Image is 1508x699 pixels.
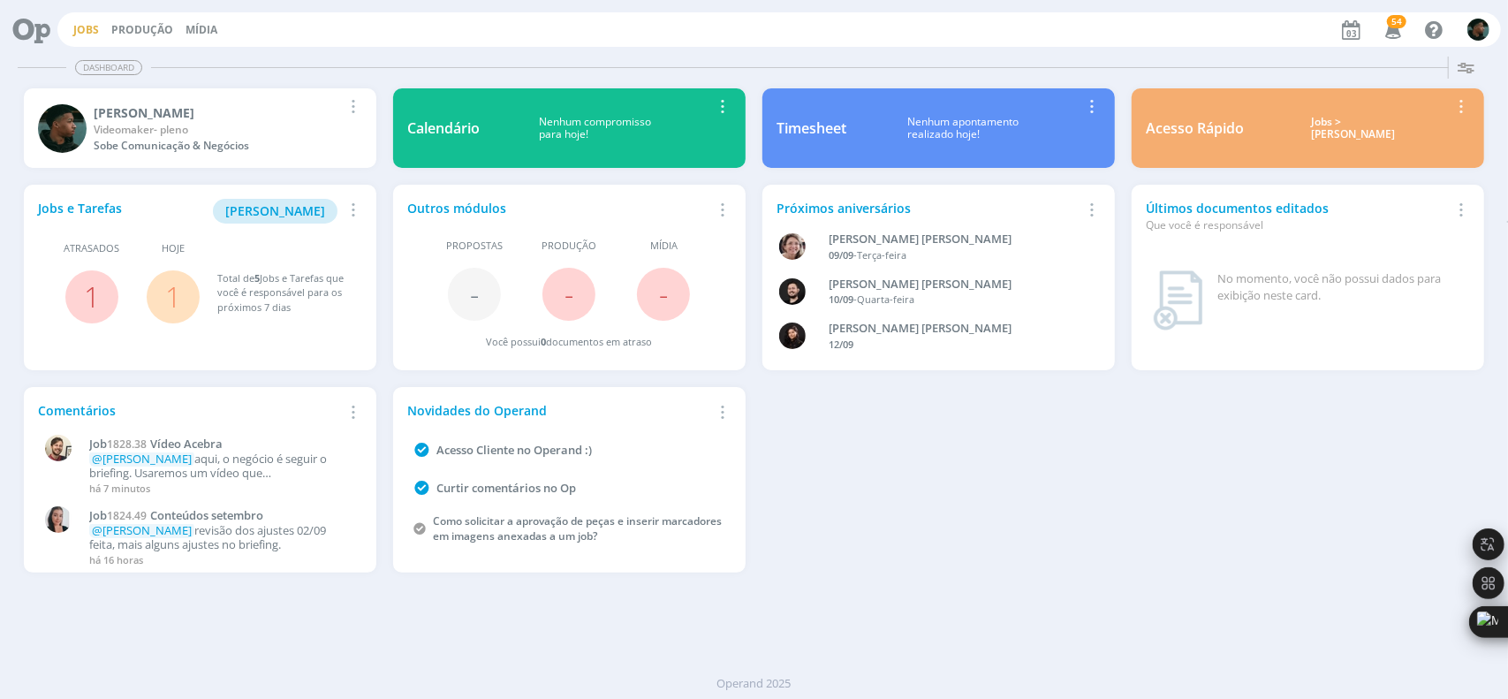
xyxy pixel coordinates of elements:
[407,199,710,217] div: Outros módulos
[162,241,185,256] span: Hoje
[1217,270,1463,305] div: No momento, você não possui dados para exibição neste card.
[829,293,1077,308] div: -
[45,506,72,533] img: C
[89,452,353,480] p: aqui, o negócio é seguir o briefing. Usaremos um vídeo que [PERSON_NAME] existe, porém tirando um...
[92,451,192,467] span: @[PERSON_NAME]
[1146,217,1449,233] div: Que você é responsável
[107,508,147,523] span: 1824.49
[89,482,150,495] span: há 7 minutos
[407,401,710,420] div: Novidades do Operand
[38,199,341,224] div: Jobs e Tarefas
[84,277,100,315] a: 1
[89,553,143,566] span: há 16 horas
[24,88,376,168] a: K[PERSON_NAME]Videomaker- plenoSobe Comunicação & Negócios
[829,320,1077,338] div: Luana da Silva de Andrade
[186,22,217,37] a: Mídia
[436,442,592,458] a: Acesso Cliente no Operand :)
[1146,199,1449,233] div: Últimos documentos editados
[829,338,853,351] span: 12/09
[225,202,325,219] span: [PERSON_NAME]
[64,241,119,256] span: Atrasados
[92,522,192,538] span: @[PERSON_NAME]
[1257,116,1449,141] div: Jobs > [PERSON_NAME]
[1146,118,1244,139] div: Acesso Rápido
[111,22,173,37] a: Produção
[829,248,1077,263] div: -
[779,278,806,305] img: B
[779,323,806,349] img: L
[486,335,652,350] div: Você possui documentos em atraso
[1374,14,1410,46] button: 54
[433,513,722,543] a: Como solicitar a aprovação de peças e inserir marcadores em imagens anexadas a um job?
[213,201,337,218] a: [PERSON_NAME]
[857,248,906,262] span: Terça-feira
[89,509,353,523] a: Job1824.49Conteúdos setembro
[446,239,503,254] span: Propostas
[470,275,479,313] span: -
[659,275,668,313] span: -
[150,507,263,523] span: Conteúdos setembro
[94,103,341,122] div: Kauan Franco
[829,276,1077,293] div: Bruno Corralo Granata
[254,271,260,285] span: 5
[541,335,546,348] span: 0
[217,271,345,315] div: Total de Jobs e Tarefas que você é responsável para os próximos 7 dias
[1387,15,1406,28] span: 54
[777,199,1080,217] div: Próximos aniversários
[777,118,846,139] div: Timesheet
[45,435,72,461] img: G
[68,23,104,37] button: Jobs
[180,23,223,37] button: Mídia
[829,248,853,262] span: 09/09
[1467,19,1489,41] img: K
[89,437,353,452] a: Job1828.38Vídeo Acebra
[480,116,710,141] div: Nenhum compromisso para hoje!
[150,436,223,452] span: Vídeo Acebra
[213,199,337,224] button: [PERSON_NAME]
[650,239,678,254] span: Mídia
[94,122,341,138] div: Videomaker- pleno
[38,104,87,153] img: K
[38,401,341,420] div: Comentários
[89,524,353,551] p: revisão dos ajustes 02/09 feita, mais alguns ajustes no briefing.
[846,116,1080,141] div: Nenhum apontamento realizado hoje!
[165,277,181,315] a: 1
[829,293,853,306] span: 10/09
[436,480,576,496] a: Curtir comentários no Op
[779,233,806,260] img: A
[106,23,178,37] button: Produção
[1466,14,1490,45] button: K
[107,437,147,452] span: 1828.38
[762,88,1115,168] a: TimesheetNenhum apontamentorealizado hoje!
[75,60,142,75] span: Dashboard
[857,293,914,306] span: Quarta-feira
[542,239,596,254] span: Produção
[829,231,1077,248] div: Aline Beatriz Jackisch
[73,22,99,37] a: Jobs
[94,138,341,154] div: Sobe Comunicação & Negócios
[1153,270,1203,331] img: dashboard_not_found.png
[565,275,573,313] span: -
[407,118,480,139] div: Calendário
